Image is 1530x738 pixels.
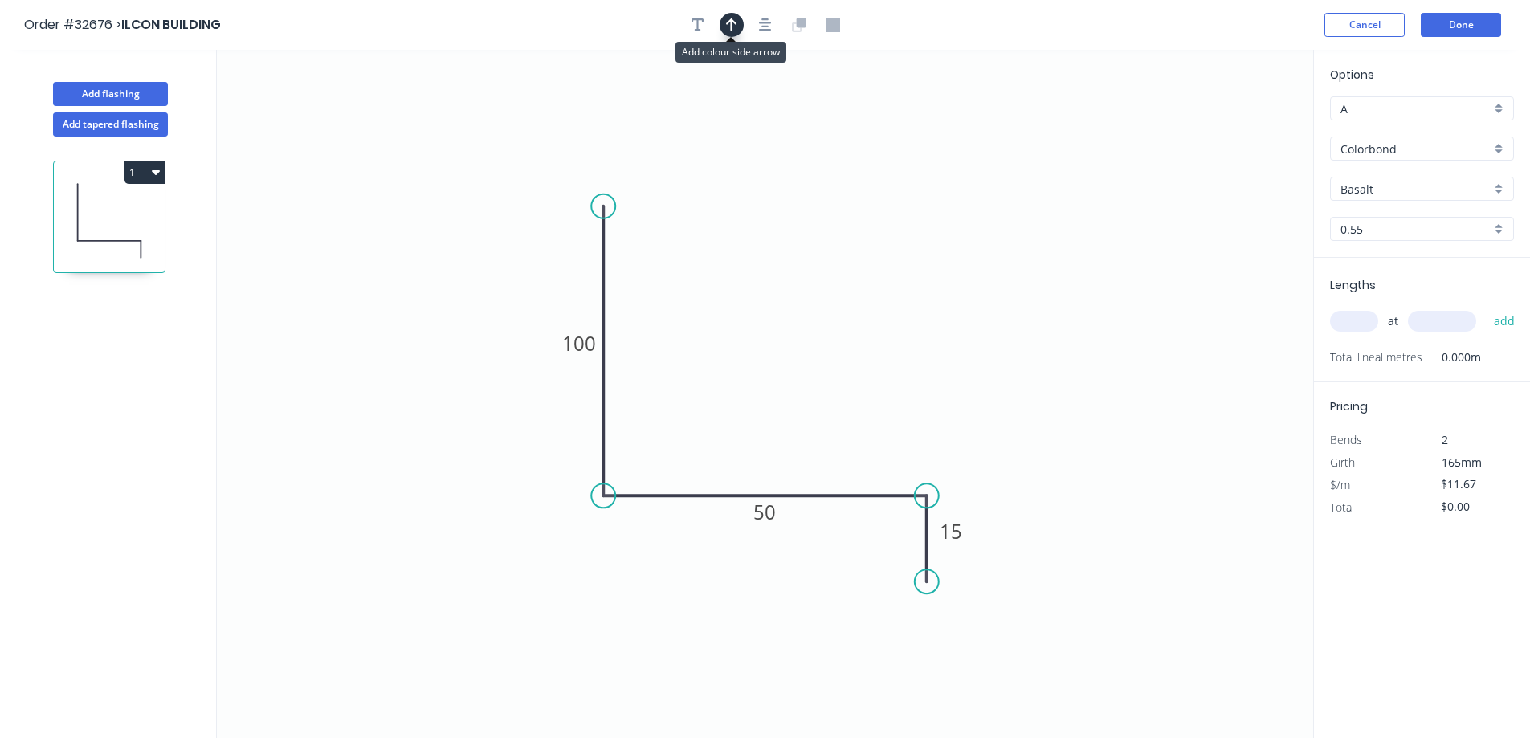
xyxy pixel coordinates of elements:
[940,518,962,544] tspan: 15
[1421,13,1501,37] button: Done
[1340,181,1491,198] input: Colour
[754,499,777,525] tspan: 50
[1324,13,1405,37] button: Cancel
[1330,432,1362,447] span: Bends
[53,112,168,137] button: Add tapered flashing
[217,50,1313,738] svg: 0
[1330,67,1374,83] span: Options
[1486,308,1524,335] button: add
[1388,310,1398,332] span: at
[1442,432,1448,447] span: 2
[121,15,221,34] span: ILCON BUILDING
[1422,346,1481,369] span: 0.000m
[124,161,165,184] button: 1
[1330,499,1354,515] span: Total
[1330,477,1350,492] span: $/m
[1340,221,1491,238] input: Thickness
[24,15,121,34] span: Order #32676 >
[562,330,596,357] tspan: 100
[675,42,786,63] div: Add colour side arrow
[1330,346,1422,369] span: Total lineal metres
[1442,455,1482,470] span: 165mm
[1330,398,1368,414] span: Pricing
[1340,100,1491,117] input: Price level
[1330,277,1376,293] span: Lengths
[53,82,168,106] button: Add flashing
[1340,141,1491,157] input: Material
[1330,455,1355,470] span: Girth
